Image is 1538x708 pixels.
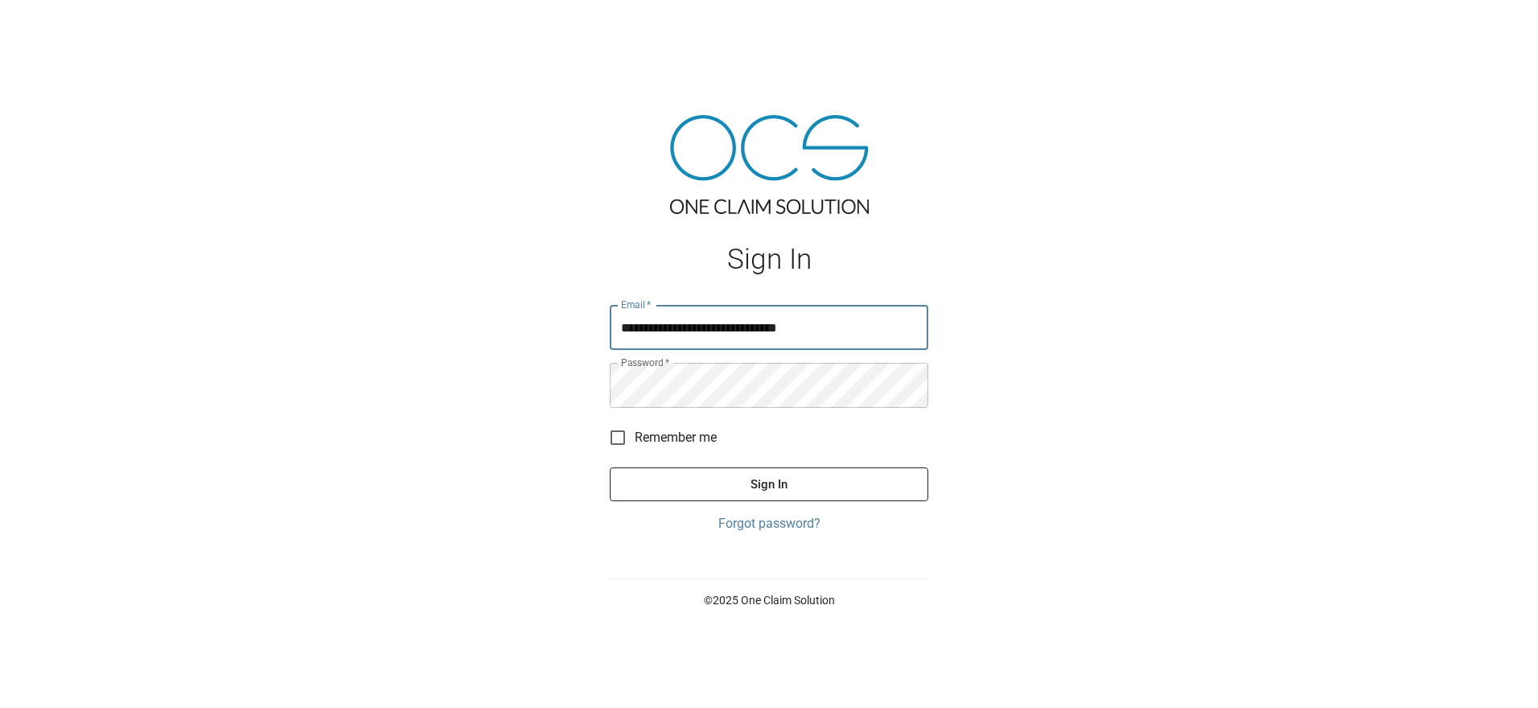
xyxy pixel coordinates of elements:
[19,10,84,42] img: ocs-logo-white-transparent.png
[635,428,717,447] span: Remember me
[610,592,928,608] p: © 2025 One Claim Solution
[610,467,928,501] button: Sign In
[621,298,652,311] label: Email
[610,243,928,276] h1: Sign In
[670,115,869,214] img: ocs-logo-tra.png
[610,514,928,533] a: Forgot password?
[621,356,669,369] label: Password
